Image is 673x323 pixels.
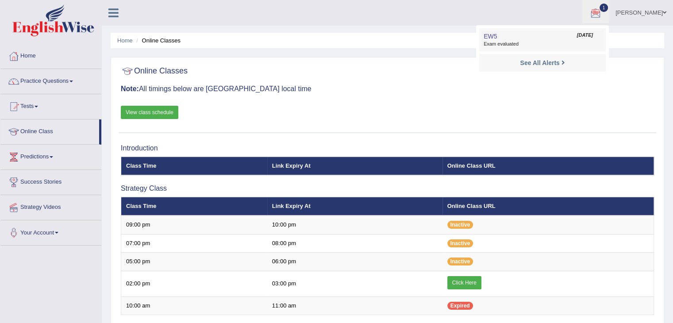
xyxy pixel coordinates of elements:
[600,4,608,12] span: 1
[121,253,267,271] td: 05:00 pm
[121,85,654,93] h3: All timings below are [GEOGRAPHIC_DATA] local time
[0,69,101,91] a: Practice Questions
[0,145,101,167] a: Predictions
[121,65,188,78] h2: Online Classes
[520,59,559,66] strong: See All Alerts
[121,271,267,296] td: 02:00 pm
[447,258,473,265] span: Inactive
[447,221,473,229] span: Inactive
[267,271,442,296] td: 03:00 pm
[267,253,442,271] td: 06:00 pm
[121,106,178,119] a: View class schedule
[121,296,267,315] td: 10:00 am
[0,119,99,142] a: Online Class
[121,85,139,92] b: Note:
[121,144,654,152] h3: Introduction
[267,215,442,234] td: 10:00 pm
[121,234,267,253] td: 07:00 pm
[577,32,593,39] span: [DATE]
[121,197,267,215] th: Class Time
[447,239,473,247] span: Inactive
[0,220,101,242] a: Your Account
[267,197,442,215] th: Link Expiry At
[121,185,654,192] h3: Strategy Class
[267,157,442,175] th: Link Expiry At
[267,296,442,315] td: 11:00 am
[117,37,133,44] a: Home
[0,94,101,116] a: Tests
[267,234,442,253] td: 08:00 pm
[121,215,267,234] td: 09:00 pm
[447,302,473,310] span: Expired
[0,44,101,66] a: Home
[442,197,654,215] th: Online Class URL
[0,170,101,192] a: Success Stories
[518,58,567,68] a: See All Alerts
[134,36,181,45] li: Online Classes
[442,157,654,175] th: Online Class URL
[484,41,601,48] span: Exam evaluated
[447,276,481,289] a: Click Here
[121,157,267,175] th: Class Time
[484,33,497,40] span: EW5
[481,31,604,49] a: EW5 [DATE] Exam evaluated
[0,195,101,217] a: Strategy Videos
